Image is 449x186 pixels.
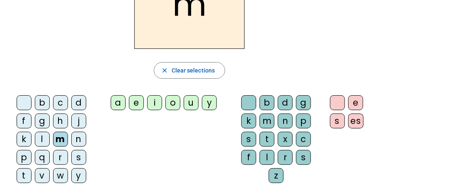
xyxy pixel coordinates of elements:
[296,95,311,110] div: g
[348,114,364,128] div: es
[165,95,180,110] div: o
[35,95,50,110] div: b
[278,95,293,110] div: d
[53,95,68,110] div: c
[260,132,274,147] div: t
[241,150,256,165] div: f
[278,114,293,128] div: n
[71,114,86,128] div: j
[278,132,293,147] div: x
[53,168,68,183] div: w
[269,168,284,183] div: z
[296,150,311,165] div: s
[71,168,86,183] div: y
[184,95,199,110] div: u
[71,150,86,165] div: s
[260,114,274,128] div: m
[260,95,274,110] div: b
[129,95,144,110] div: e
[35,132,50,147] div: l
[17,168,32,183] div: t
[17,150,32,165] div: p
[71,132,86,147] div: n
[53,150,68,165] div: r
[278,150,293,165] div: r
[330,114,345,128] div: s
[241,114,256,128] div: k
[154,62,226,79] button: Clear selections
[35,114,50,128] div: g
[35,168,50,183] div: v
[202,95,217,110] div: y
[111,95,126,110] div: a
[17,132,32,147] div: k
[260,150,274,165] div: l
[296,132,311,147] div: c
[17,114,32,128] div: f
[296,114,311,128] div: p
[161,67,168,74] mat-icon: close
[53,114,68,128] div: h
[35,150,50,165] div: q
[348,95,363,110] div: e
[241,132,256,147] div: s
[71,95,86,110] div: d
[147,95,162,110] div: i
[172,65,215,75] span: Clear selections
[53,132,68,147] div: m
